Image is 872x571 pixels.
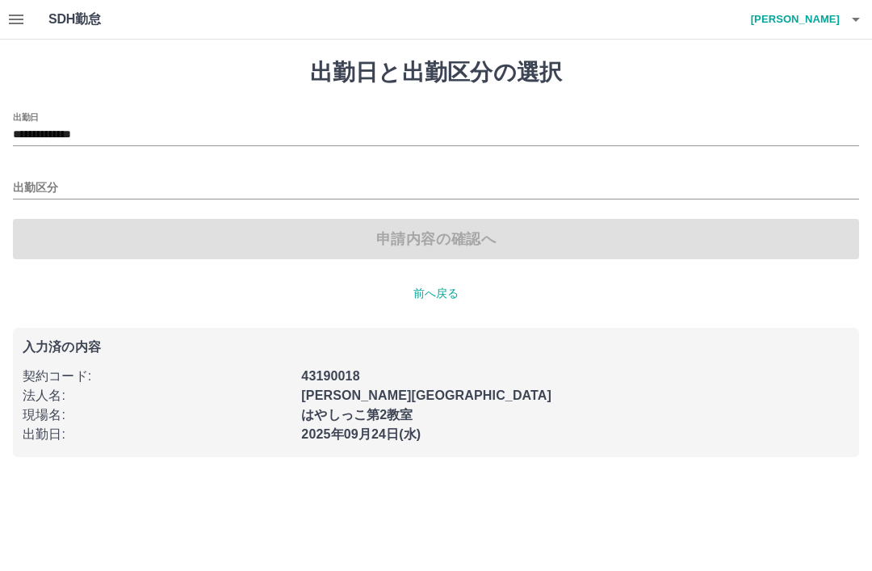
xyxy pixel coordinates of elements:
[301,427,421,441] b: 2025年09月24日(水)
[301,369,359,383] b: 43190018
[23,386,291,405] p: 法人名 :
[13,59,859,86] h1: 出勤日と出勤区分の選択
[23,367,291,386] p: 契約コード :
[23,341,849,354] p: 入力済の内容
[301,408,413,422] b: はやしっこ第2教室
[23,405,291,425] p: 現場名 :
[13,285,859,302] p: 前へ戻る
[13,111,39,123] label: 出勤日
[301,388,551,402] b: [PERSON_NAME][GEOGRAPHIC_DATA]
[23,425,291,444] p: 出勤日 :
